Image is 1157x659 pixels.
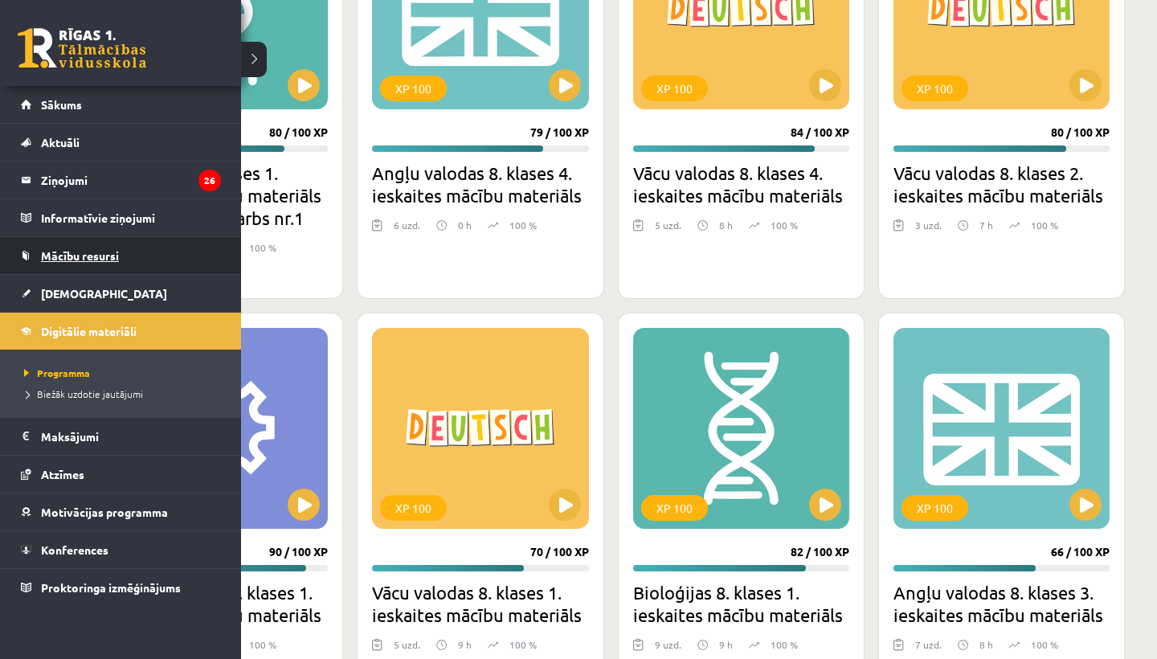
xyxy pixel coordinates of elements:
p: 100 % [249,637,276,652]
span: Mācību resursi [41,248,119,263]
span: Atzīmes [41,467,84,481]
div: XP 100 [641,495,708,521]
a: Informatīvie ziņojumi [21,199,221,236]
p: 100 % [771,218,798,232]
p: 100 % [1031,218,1058,232]
p: 9 h [458,637,472,652]
div: XP 100 [380,76,447,101]
p: 7 h [979,218,993,232]
a: Biežāk uzdotie jautājumi [20,387,225,401]
span: Proktoringa izmēģinājums [41,580,181,595]
p: 9 h [719,637,733,652]
a: Digitālie materiāli [21,313,221,350]
div: 3 uzd. [915,218,942,242]
i: 26 [198,170,221,191]
p: 8 h [719,218,733,232]
div: 6 uzd. [394,218,420,242]
legend: Ziņojumi [41,162,221,199]
a: Motivācijas programma [21,493,221,530]
p: 100 % [771,637,798,652]
h2: Angļu valodas 8. klases 4. ieskaites mācību materiāls [372,162,588,207]
div: 5 uzd. [655,218,681,242]
span: Sākums [41,97,82,112]
a: Sākums [21,86,221,123]
p: 100 % [509,218,537,232]
span: Biežāk uzdotie jautājumi [20,387,143,400]
span: Aktuāli [41,135,80,149]
a: Maksājumi [21,418,221,455]
div: XP 100 [641,76,708,101]
h2: Vācu valodas 8. klases 1. ieskaites mācību materiāls [372,581,588,626]
a: Proktoringa izmēģinājums [21,569,221,606]
h2: Vācu valodas 8. klases 2. ieskaites mācību materiāls [893,162,1110,207]
a: [DEMOGRAPHIC_DATA] [21,275,221,312]
a: Ziņojumi26 [21,162,221,199]
p: 100 % [1031,637,1058,652]
div: XP 100 [380,495,447,521]
h2: Angļu valodas 8. klases 3. ieskaites mācību materiāls [893,581,1110,626]
div: XP 100 [901,76,968,101]
legend: Maksājumi [41,418,221,455]
span: Konferences [41,542,108,557]
h2: Bioloģijas 8. klases 1. ieskaites mācību materiāls [633,581,849,626]
a: Programma [20,366,225,380]
a: Mācību resursi [21,237,221,274]
p: 8 h [979,637,993,652]
legend: Informatīvie ziņojumi [41,199,221,236]
p: 0 h [458,218,472,232]
span: Motivācijas programma [41,505,168,519]
span: Programma [20,366,90,379]
a: Atzīmes [21,456,221,493]
a: Aktuāli [21,124,221,161]
a: Konferences [21,531,221,568]
span: Digitālie materiāli [41,324,137,338]
p: 100 % [249,240,276,255]
h2: Vācu valodas 8. klases 4. ieskaites mācību materiāls [633,162,849,207]
p: 100 % [509,637,537,652]
a: Rīgas 1. Tālmācības vidusskola [18,28,146,68]
span: [DEMOGRAPHIC_DATA] [41,286,167,301]
div: XP 100 [901,495,968,521]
